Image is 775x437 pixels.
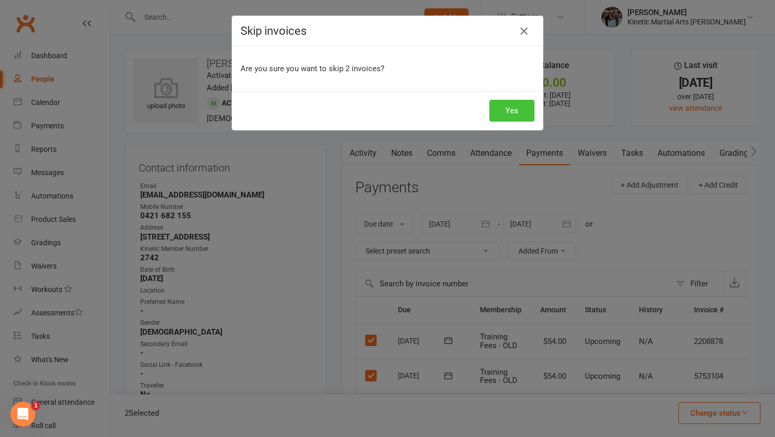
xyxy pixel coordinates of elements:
button: Yes [489,100,535,122]
span: 1 [32,402,40,410]
h4: Skip invoices [240,24,535,37]
span: Are you sure you want to skip 2 invoices? [240,64,384,73]
iframe: Intercom live chat [10,402,35,427]
button: Close [516,23,532,39]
